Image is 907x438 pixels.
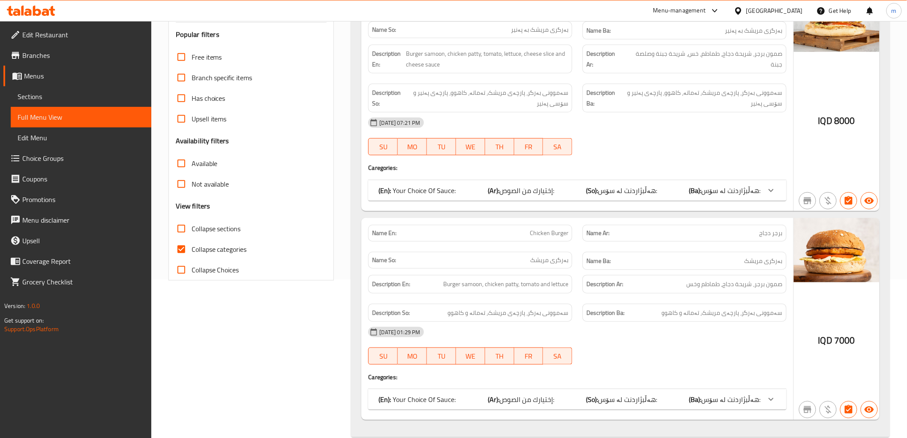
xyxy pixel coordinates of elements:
[818,332,832,349] span: IQD
[586,279,623,290] strong: Description Ar:
[543,347,572,365] button: SA
[702,184,761,197] span: هەڵبژاردنت لە سۆس:
[820,401,837,418] button: Purchased item
[892,6,897,15] span: m
[372,48,404,69] strong: Description En:
[485,347,514,365] button: TH
[543,138,572,155] button: SA
[3,148,151,169] a: Choice Groups
[378,394,456,405] p: Your Choice Of Sauce:
[662,308,783,318] span: سەموونی بەرگر، پارچەی مریشک، تەماتە و کاهوو
[22,194,144,205] span: Promotions
[430,350,453,362] span: TU
[372,350,394,362] span: SU
[3,66,151,86] a: Menus
[820,192,837,209] button: Purchased item
[378,185,456,196] p: Your Choice Of Sauce:
[3,24,151,45] a: Edit Restaurant
[406,88,568,109] span: سەموونی بەرگر، پارچەی مریشک، تەماتە، کاهوو، پارچەی پەنیر و سۆسی پەنیر
[456,138,485,155] button: WE
[489,350,511,362] span: TH
[530,256,568,265] span: بەرگری مریشک
[625,48,783,69] span: صمون برجر، شريحة دجاج، طماطم، خس، شريحة جبنة وصلصة جبنة
[799,192,816,209] button: Not branch specific item
[586,48,623,69] strong: Description Ar:
[427,138,456,155] button: TU
[861,401,878,418] button: Available
[499,393,554,406] span: إختيارك من الصوص:
[489,141,511,153] span: TH
[372,88,405,109] strong: Description So:
[840,401,857,418] button: Has choices
[378,184,391,197] b: (En):
[586,25,611,36] strong: Name Ba:
[372,25,396,34] strong: Name So:
[4,300,25,311] span: Version:
[745,256,783,266] span: بەرگری مریشک
[378,393,391,406] b: (En):
[689,393,702,406] b: (Ba):
[834,332,855,349] span: 7000
[192,93,225,103] span: Has choices
[598,184,657,197] span: هەڵبژاردنت لە سۆس:
[586,184,598,197] b: (So):
[22,174,144,184] span: Coupons
[22,30,144,40] span: Edit Restaurant
[22,256,144,266] span: Coverage Report
[368,347,398,365] button: SU
[547,141,569,153] span: SA
[460,141,482,153] span: WE
[799,401,816,418] button: Not branch specific item
[518,141,540,153] span: FR
[499,184,554,197] span: إختيارك من الصوص:
[176,136,229,146] h3: Availability filters
[760,229,783,238] span: برجر دجاج
[372,229,396,238] strong: Name En:
[861,192,878,209] button: Available
[3,272,151,292] a: Grocery Checklist
[368,138,398,155] button: SU
[518,350,540,362] span: FR
[372,279,410,290] strong: Description En:
[192,179,229,189] span: Not available
[398,347,427,365] button: MO
[840,192,857,209] button: Has choices
[485,138,514,155] button: TH
[376,328,423,336] span: [DATE] 01:29 PM
[192,224,241,234] span: Collapse sections
[653,6,706,16] div: Menu-management
[376,119,423,127] span: [DATE] 07:21 PM
[192,114,227,124] span: Upsell items
[11,127,151,148] a: Edit Menu
[3,169,151,189] a: Coupons
[621,88,783,109] span: سەموونی بەرگر، پارچەی مریشک، تەماتە، کاهوو، پارچەی پەنیر و سۆسی پەنیر
[746,6,803,15] div: [GEOGRAPHIC_DATA]
[401,141,423,153] span: MO
[3,45,151,66] a: Branches
[530,229,568,238] span: Chicken Burger
[18,91,144,102] span: Sections
[586,256,611,266] strong: Name Ba:
[192,52,222,62] span: Free items
[447,308,568,318] span: سەموونی بەرگر، پارچەی مریشک، تەماتە و کاهوو
[176,201,210,211] h3: View filters
[3,251,151,272] a: Coverage Report
[192,158,218,169] span: Available
[18,112,144,122] span: Full Menu View
[3,189,151,210] a: Promotions
[24,71,144,81] span: Menus
[598,393,657,406] span: هەڵبژاردنت لە سۆس:
[406,48,568,69] span: Burger samoon, chicken patty, tomato, lettuce, cheese slice and cheese sauce
[488,184,499,197] b: (Ar):
[514,138,544,155] button: FR
[22,236,144,246] span: Upsell
[818,112,832,129] span: IQD
[11,86,151,107] a: Sections
[427,347,456,365] button: TU
[514,347,544,365] button: FR
[22,277,144,287] span: Grocery Checklist
[456,347,485,365] button: WE
[586,88,619,109] strong: Description Ba:
[725,25,783,36] span: بەرگری مریشک بە پەنیر
[430,141,453,153] span: TU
